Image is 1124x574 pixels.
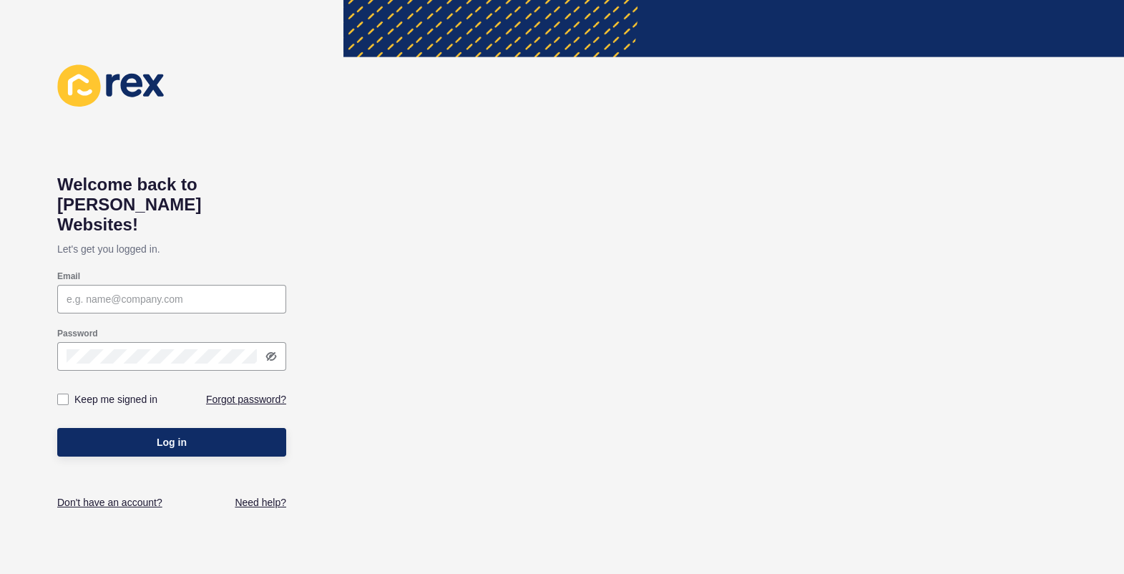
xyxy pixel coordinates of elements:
label: Keep me signed in [74,392,157,407]
a: Don't have an account? [57,495,162,510]
p: Let's get you logged in. [57,235,286,263]
span: Log in [157,435,187,449]
a: Need help? [235,495,286,510]
label: Password [57,328,98,339]
button: Log in [57,428,286,457]
h1: Welcome back to [PERSON_NAME] Websites! [57,175,286,235]
input: e.g. name@company.com [67,292,277,306]
a: Forgot password? [206,392,286,407]
label: Email [57,271,80,282]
